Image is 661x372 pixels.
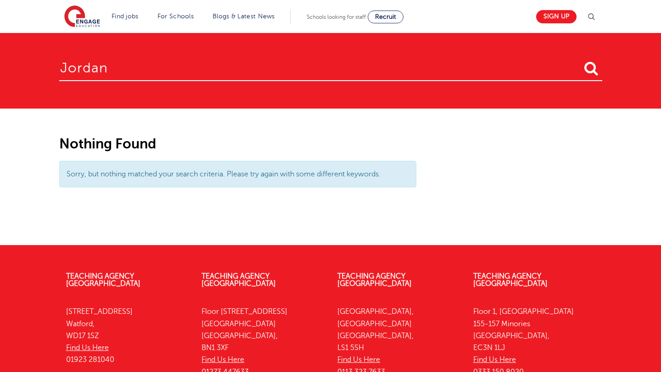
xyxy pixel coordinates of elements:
a: Teaching Agency [GEOGRAPHIC_DATA] [337,272,412,288]
a: Find Us Here [473,356,516,364]
a: Sign up [536,10,577,23]
h2: Nothing Found [59,136,417,152]
a: Find jobs [112,13,139,20]
p: [STREET_ADDRESS] Watford, WD17 1SZ 01923 281040 [66,306,188,366]
a: For Schools [157,13,194,20]
a: Teaching Agency [GEOGRAPHIC_DATA] [66,272,140,288]
a: Recruit [368,11,403,23]
input: Search for: [59,51,602,81]
img: Engage Education [64,5,100,28]
a: Teaching Agency [GEOGRAPHIC_DATA] [473,272,548,288]
p: Sorry, but nothing matched your search criteria. Please try again with some different keywords. [67,168,409,180]
a: Find Us Here [337,356,380,364]
span: Schools looking for staff [307,14,366,20]
a: Teaching Agency [GEOGRAPHIC_DATA] [202,272,276,288]
a: Blogs & Latest News [213,13,275,20]
a: Find Us Here [66,344,109,352]
span: Recruit [375,13,396,20]
a: Find Us Here [202,356,244,364]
